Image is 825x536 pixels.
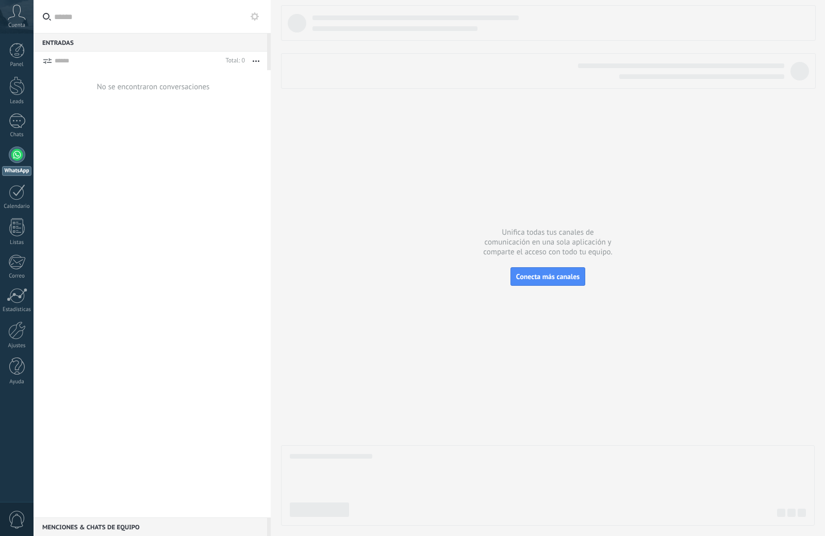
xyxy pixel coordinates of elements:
div: Calendario [2,203,32,210]
button: Conecta más canales [510,267,585,286]
div: Entradas [34,33,267,52]
div: Panel [2,61,32,68]
span: Cuenta [8,22,25,29]
div: Correo [2,273,32,280]
div: Estadísticas [2,306,32,313]
div: Total: 0 [222,56,245,66]
div: No se encontraron conversaciones [97,82,210,92]
span: Conecta más canales [516,272,580,281]
div: WhatsApp [2,166,31,176]
div: Ayuda [2,379,32,385]
div: Chats [2,132,32,138]
div: Menciones & Chats de equipo [34,517,267,536]
div: Ajustes [2,343,32,349]
div: Leads [2,99,32,105]
div: Listas [2,239,32,246]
